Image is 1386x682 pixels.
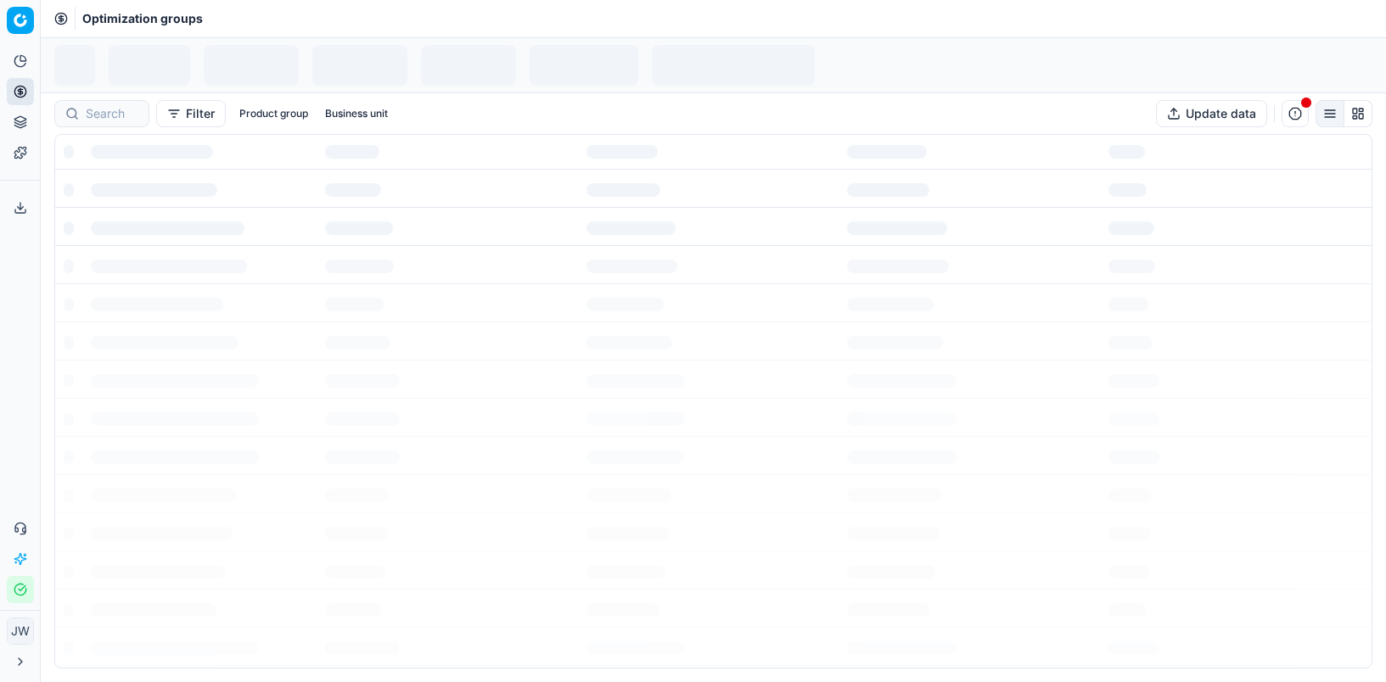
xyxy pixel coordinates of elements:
button: Product group [233,103,315,124]
span: Optimization groups [82,10,203,27]
button: JW [7,618,34,645]
button: Business unit [318,103,395,124]
button: Filter [156,100,226,127]
button: Update data [1156,100,1267,127]
span: JW [8,618,33,644]
input: Search [86,105,138,122]
nav: breadcrumb [82,10,203,27]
